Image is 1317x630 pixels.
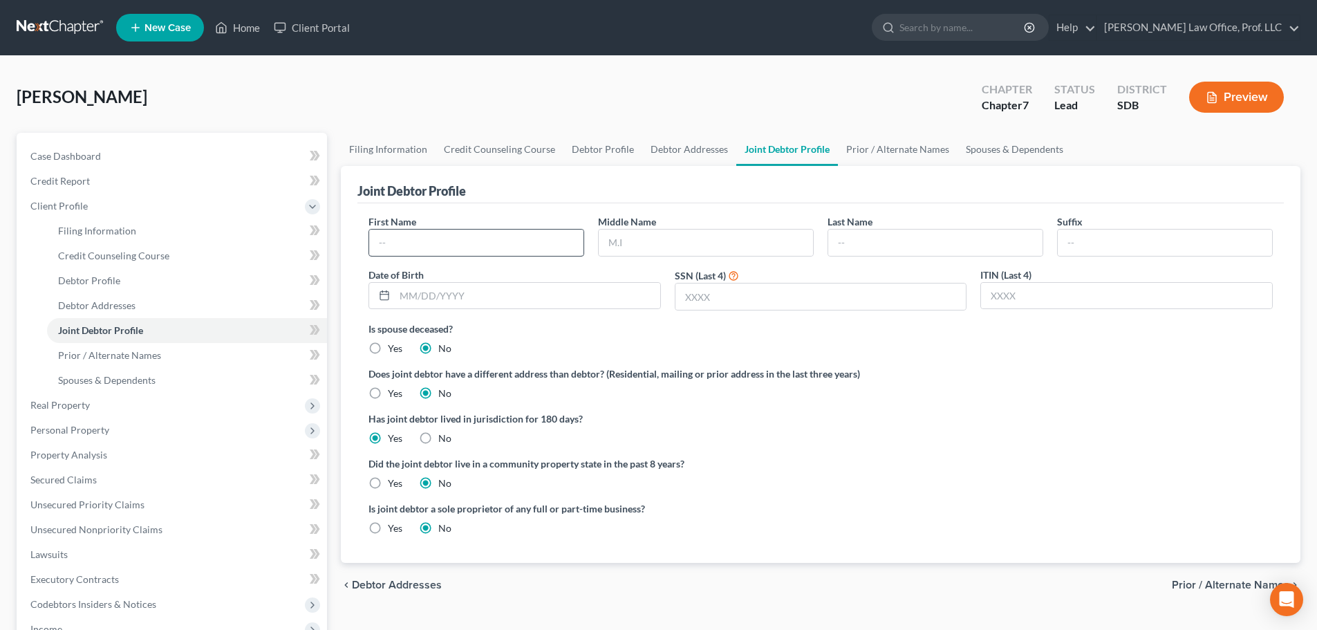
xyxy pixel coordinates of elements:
a: [PERSON_NAME] Law Office, Prof. LLC [1097,15,1300,40]
input: XXXX [981,283,1272,309]
i: chevron_left [341,580,352,591]
a: Spouses & Dependents [47,368,327,393]
a: Debtor Profile [47,268,327,293]
input: -- [828,230,1043,256]
a: Secured Claims [19,467,327,492]
input: -- [1058,230,1272,256]
a: Filing Information [47,219,327,243]
span: Real Property [30,399,90,411]
a: Case Dashboard [19,144,327,169]
a: Spouses & Dependents [958,133,1072,166]
label: Yes [388,476,402,490]
span: Filing Information [58,225,136,237]
a: Debtor Profile [563,133,642,166]
input: -- [369,230,583,256]
label: No [438,521,451,535]
a: Credit Counseling Course [436,133,563,166]
a: Home [208,15,267,40]
span: [PERSON_NAME] [17,86,147,106]
input: MM/DD/YYYY [395,283,660,309]
input: M.I [599,230,813,256]
label: SSN (Last 4) [675,268,726,283]
button: Preview [1189,82,1284,113]
label: Middle Name [598,214,656,229]
a: Client Portal [267,15,357,40]
label: Is spouse deceased? [368,322,1273,336]
span: Personal Property [30,424,109,436]
div: Chapter [982,82,1032,98]
span: Credit Report [30,175,90,187]
label: Has joint debtor lived in jurisdiction for 180 days? [368,411,1273,426]
label: No [438,432,451,445]
label: ITIN (Last 4) [980,268,1031,282]
span: Unsecured Priority Claims [30,499,144,510]
label: Yes [388,521,402,535]
div: SDB [1117,98,1167,113]
a: Help [1049,15,1096,40]
button: chevron_left Debtor Addresses [341,580,442,591]
a: Joint Debtor Profile [47,318,327,343]
div: Joint Debtor Profile [357,183,466,199]
span: Lawsuits [30,548,68,560]
a: Property Analysis [19,443,327,467]
a: Unsecured Nonpriority Claims [19,517,327,542]
i: chevron_right [1289,580,1300,591]
div: Open Intercom Messenger [1270,583,1303,616]
span: Client Profile [30,200,88,212]
label: Did the joint debtor live in a community property state in the past 8 years? [368,456,1273,471]
span: Case Dashboard [30,150,101,162]
label: No [438,387,451,400]
div: Lead [1054,98,1095,113]
label: Yes [388,432,402,445]
label: Suffix [1057,214,1083,229]
a: Executory Contracts [19,567,327,592]
input: Search by name... [899,15,1026,40]
a: Joint Debtor Profile [736,133,838,166]
span: Codebtors Insiders & Notices [30,598,156,610]
span: Property Analysis [30,449,107,461]
span: Debtor Profile [58,275,120,286]
button: Prior / Alternate Names chevron_right [1172,580,1300,591]
input: XXXX [675,284,966,310]
label: Is joint debtor a sole proprietor of any full or part-time business? [368,501,814,516]
a: Credit Counseling Course [47,243,327,268]
label: Date of Birth [368,268,424,282]
span: Joint Debtor Profile [58,324,143,336]
a: Debtor Addresses [47,293,327,318]
label: Does joint debtor have a different address than debtor? (Residential, mailing or prior address in... [368,367,1273,381]
label: No [438,342,451,355]
label: First Name [368,214,416,229]
span: Debtor Addresses [58,299,136,311]
label: Yes [388,387,402,400]
a: Prior / Alternate Names [47,343,327,368]
div: Chapter [982,98,1032,113]
label: No [438,476,451,490]
a: Unsecured Priority Claims [19,492,327,517]
span: Unsecured Nonpriority Claims [30,524,162,535]
span: Executory Contracts [30,573,119,585]
div: District [1117,82,1167,98]
span: Debtor Addresses [352,580,442,591]
a: Prior / Alternate Names [838,133,958,166]
a: Filing Information [341,133,436,166]
span: Spouses & Dependents [58,374,156,386]
span: Prior / Alternate Names [58,349,161,361]
label: Yes [388,342,402,355]
div: Status [1054,82,1095,98]
a: Debtor Addresses [642,133,736,166]
a: Credit Report [19,169,327,194]
a: Lawsuits [19,542,327,567]
span: 7 [1022,98,1029,111]
span: Prior / Alternate Names [1172,580,1289,591]
span: Secured Claims [30,474,97,485]
span: New Case [144,23,191,33]
span: Credit Counseling Course [58,250,169,261]
label: Last Name [828,214,872,229]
